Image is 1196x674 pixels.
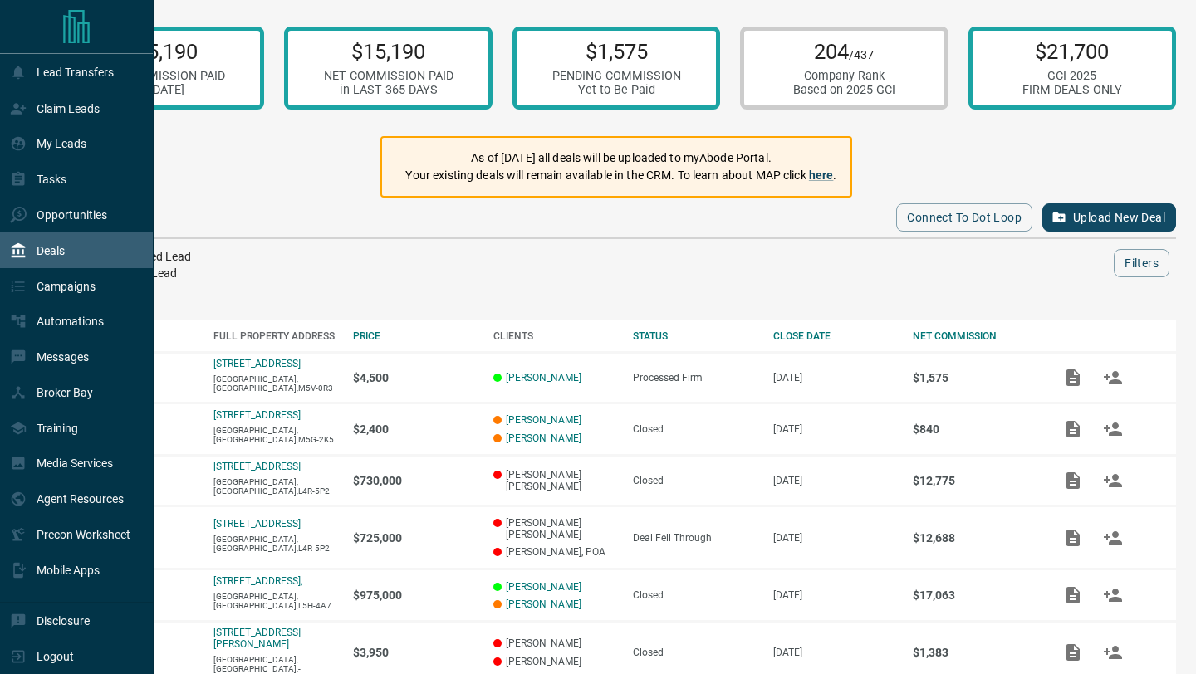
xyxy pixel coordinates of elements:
span: Add / View Documents [1053,646,1093,657]
div: STATUS [633,330,757,342]
span: Add / View Documents [1053,531,1093,543]
div: Yet to Be Paid [552,83,681,97]
p: [DATE] [773,423,897,435]
a: [PERSON_NAME] [506,581,581,593]
span: Match Clients [1093,371,1133,383]
p: $1,383 [913,646,1037,659]
p: [GEOGRAPHIC_DATA],[GEOGRAPHIC_DATA],M5G-2K5 [213,426,337,444]
p: [DATE] [773,532,897,544]
div: PENDING COMMISSION [552,69,681,83]
p: [GEOGRAPHIC_DATA],[GEOGRAPHIC_DATA],L4R-5P2 [213,535,337,553]
span: Match Clients [1093,646,1133,657]
span: Match Clients [1093,474,1133,486]
p: [GEOGRAPHIC_DATA],[GEOGRAPHIC_DATA],M5V-0R3 [213,374,337,393]
div: Deal Fell Through [633,532,757,544]
p: 204 [793,39,895,64]
button: Filters [1114,249,1169,277]
p: As of [DATE] all deals will be uploaded to myAbode Portal. [405,149,836,167]
p: $15,190 [324,39,453,64]
p: $21,700 [1022,39,1122,64]
p: $2,400 [353,422,477,436]
div: CLIENTS [493,330,617,342]
span: Match Clients [1093,422,1133,434]
p: [PERSON_NAME] [PERSON_NAME] [493,517,617,540]
p: [PERSON_NAME] [PERSON_NAME] [493,469,617,492]
div: NET COMMISSION PAID [96,69,225,83]
button: Upload New Deal [1042,203,1176,232]
a: [PERSON_NAME] [506,432,581,444]
p: [DATE] [773,372,897,383]
div: in [DATE] [96,83,225,97]
p: $840 [913,422,1037,436]
span: Add / View Documents [1053,422,1093,434]
div: Company Rank [793,69,895,83]
p: [GEOGRAPHIC_DATA],[GEOGRAPHIC_DATA],L4R-5P2 [213,477,337,496]
div: CLOSE DATE [773,330,897,342]
p: [GEOGRAPHIC_DATA],[GEOGRAPHIC_DATA],L5H-4A7 [213,592,337,610]
div: NET COMMISSION PAID [324,69,453,83]
a: [STREET_ADDRESS] [213,358,301,369]
p: $12,775 [913,474,1037,487]
a: [STREET_ADDRESS] [213,409,301,421]
div: GCI 2025 [1022,69,1122,83]
p: $730,000 [353,474,477,487]
div: NET COMMISSION [913,330,1037,342]
p: Your existing deals will remain available in the CRM. To learn about MAP click . [405,167,836,184]
div: in LAST 365 DAYS [324,83,453,97]
a: [PERSON_NAME] [506,598,581,610]
span: /437 [849,48,874,62]
div: FIRM DEALS ONLY [1022,83,1122,97]
span: Match Clients [1093,589,1133,600]
a: [STREET_ADDRESS] [213,461,301,472]
p: $15,190 [96,39,225,64]
p: $1,575 [913,371,1037,384]
a: [STREET_ADDRESS][PERSON_NAME] [213,627,301,650]
div: Closed [633,647,757,658]
p: [PERSON_NAME] [493,656,617,667]
p: $12,688 [913,531,1037,545]
div: Closed [633,423,757,435]
span: Add / View Documents [1053,589,1093,600]
a: [STREET_ADDRESS], [213,575,302,587]
p: [GEOGRAPHIC_DATA],[GEOGRAPHIC_DATA],- [213,655,337,673]
button: Connect to Dot Loop [896,203,1032,232]
a: [PERSON_NAME] [506,414,581,426]
a: here [809,168,834,182]
div: PRICE [353,330,477,342]
p: $17,063 [913,589,1037,602]
div: Closed [633,589,757,601]
p: [PERSON_NAME], POA [493,546,617,558]
p: [DATE] [773,647,897,658]
a: [PERSON_NAME] [506,372,581,383]
span: Add / View Documents [1053,371,1093,383]
p: $975,000 [353,589,477,602]
div: Closed [633,475,757,486]
div: Based on 2025 GCI [793,83,895,97]
p: [DATE] [773,475,897,486]
p: [DATE] [773,589,897,601]
p: $4,500 [353,371,477,384]
a: [STREET_ADDRESS] [213,518,301,530]
p: [PERSON_NAME] [493,637,617,649]
span: Add / View Documents [1053,474,1093,486]
p: $1,575 [552,39,681,64]
div: Processed Firm [633,372,757,383]
p: $3,950 [353,646,477,659]
div: FULL PROPERTY ADDRESS [213,330,337,342]
p: $725,000 [353,531,477,545]
span: Match Clients [1093,531,1133,543]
